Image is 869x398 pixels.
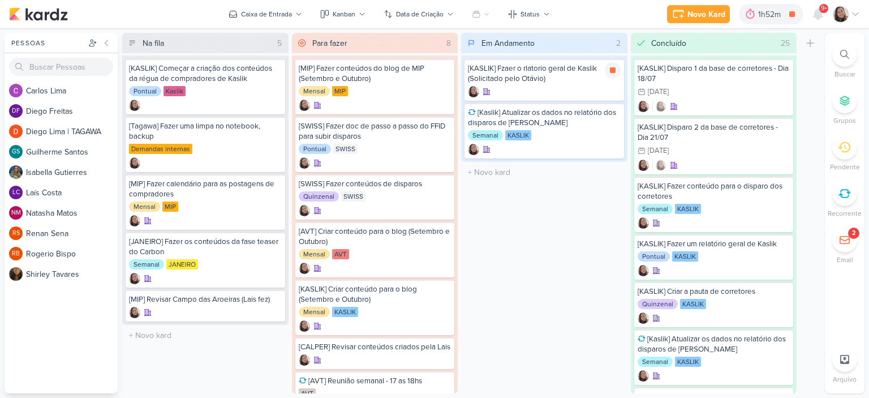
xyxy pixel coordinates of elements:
div: KASLIK [672,251,698,262]
img: Sharlene Khoury [655,160,666,171]
div: Quinzenal [299,191,339,202]
div: Pontual [638,251,670,262]
img: Sharlene Khoury [129,100,140,111]
div: JANEIRO [166,259,198,269]
div: Mensal [129,202,160,212]
img: Sharlene Khoury [638,370,649,382]
div: 8 [442,37,455,49]
div: D i e g o F r e i t a s [26,105,118,117]
div: Criador(a): Sharlene Khoury [129,100,140,111]
p: RS [12,230,20,237]
div: Criador(a): Sharlene Khoury [638,217,649,229]
div: Guilherme Santos [9,145,23,159]
div: Colaboradores: Sharlene Khoury [652,101,666,112]
img: Sharlene Khoury [129,157,140,169]
div: Colaboradores: Sharlene Khoury [652,160,666,171]
div: L a í s C o s t a [26,187,118,199]
img: Sharlene Khoury [299,354,310,366]
img: Sharlene Khoury [468,86,479,97]
div: [KASLIK] Fazer um relatório geral de Kaslik [638,239,790,249]
li: Ctrl + F [825,42,864,79]
p: Pendente [830,162,860,172]
div: Criador(a): Sharlene Khoury [638,160,649,171]
div: [KASLIK] Fazer conteúdo para o disparo dos corretores [638,181,790,202]
p: DF [12,108,20,114]
p: Arquivo [833,374,857,384]
div: C a r l o s L i m a [26,85,118,97]
img: Sharlene Khoury [638,265,649,276]
div: Pessoas [9,38,86,48]
div: Criador(a): Sharlene Khoury [299,205,310,216]
p: LC [12,190,20,196]
div: Mensal [299,249,330,259]
div: SWISS [333,144,358,154]
div: Pontual [299,144,331,154]
div: [Kaslik] Atualizar os dados no relatório dos disparos de Kaslik [638,334,790,354]
div: [DATE] [648,88,669,96]
div: S h i r l e y T a v a r e s [26,268,118,280]
p: Recorrente [828,208,862,219]
div: G u i l h e r m e S a n t o s [26,146,118,158]
div: 5 [273,37,286,49]
div: Pontual [129,86,161,96]
div: R o g e r i o B i s p o [26,248,118,260]
img: Sharlene Khoury [638,313,649,324]
img: Sharlene Khoury [833,6,849,22]
div: Criador(a): Sharlene Khoury [129,273,140,284]
div: [MIP] Fazer conteúdos do blog de MIP (Setembro e Outubro) [299,63,451,84]
div: Semanal [129,259,164,269]
div: 1h52m [758,8,784,20]
img: Sharlene Khoury [299,263,310,274]
div: [AVT] Criar conteúdo para o blog (Setembro e Outubro) [299,226,451,247]
div: 25 [776,37,794,49]
div: Criador(a): Sharlene Khoury [129,157,140,169]
div: Laís Costa [9,186,23,199]
img: Isabella Gutierres [9,165,23,179]
input: + Novo kard [463,164,625,181]
div: AVT [332,249,349,259]
div: 2 [612,37,625,49]
div: [MIP] Fazer calendário para as postagens de compradores [129,179,282,199]
img: Sharlene Khoury [129,307,140,318]
div: Semanal [638,204,673,214]
div: Criador(a): Sharlene Khoury [299,157,310,169]
div: [KASLIK] Disparo 2 da base de corretores - Dia 21/07 [638,122,790,143]
div: KASLIK [675,204,701,214]
p: Buscar [834,69,855,79]
div: Natasha Matos [9,206,23,220]
div: [SWISS] Fazer doc de passo a passo do FFID para subir disparos [299,121,451,142]
div: Criador(a): Sharlene Khoury [638,101,649,112]
div: Criador(a): Sharlene Khoury [299,354,310,366]
div: [SWISS] Fazer conteúdos de disparos [299,179,451,189]
div: [KASLIK] Começar a criação dos conteúdos da régua de compradores de Kaslik [129,63,282,84]
div: [KASLIK] Disparo 1 da base de corretores - Dia 18/07 [638,63,790,84]
img: Carlos Lima [9,84,23,97]
div: [JANEIRO] Fazer os conteúdos da fase teaser do Carbon [129,237,282,257]
img: Sharlene Khoury [468,144,479,155]
div: [DATE] [648,147,669,155]
div: Diego Freitas [9,104,23,118]
div: [AVT] Reunião semanal - 17 as 18hs [299,376,451,386]
p: RB [12,251,20,257]
div: N a t a s h a M a t o s [26,207,118,219]
div: [Kaslik] Atualizar os dados no relatório dos disparos de Kaslik [468,108,621,128]
img: Sharlene Khoury [638,217,649,229]
img: Sharlene Khoury [299,157,310,169]
div: Criador(a): Sharlene Khoury [299,320,310,332]
img: Sharlene Khoury [638,160,649,171]
img: kardz.app [9,7,68,21]
div: Criador(a): Sharlene Khoury [638,370,649,382]
img: Shirley Tavares [9,267,23,281]
div: MIP [162,202,178,212]
div: Kaslik [164,86,186,96]
img: Sharlene Khoury [299,100,310,111]
img: Sharlene Khoury [299,205,310,216]
p: Grupos [833,115,856,126]
div: Semanal [638,357,673,367]
img: Sharlene Khoury [655,101,666,112]
div: [KASLIK] Criar a pauta de corretores [638,286,790,297]
div: Criador(a): Sharlene Khoury [129,215,140,226]
input: Buscar Pessoas [9,58,113,76]
div: Criador(a): Sharlene Khoury [299,100,310,111]
input: + Novo kard [124,327,286,344]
